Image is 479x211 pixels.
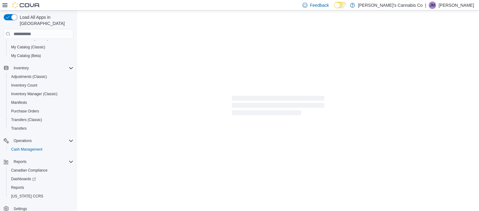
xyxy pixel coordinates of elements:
[11,53,41,58] span: My Catalog (Beta)
[11,158,29,165] button: Reports
[11,185,24,190] span: Reports
[6,107,76,116] button: Purchase Orders
[14,66,29,71] span: Inventory
[9,193,46,200] a: [US_STATE] CCRS
[9,184,27,191] a: Reports
[12,2,40,8] img: Cova
[9,43,73,51] span: My Catalog (Classic)
[6,192,76,201] button: [US_STATE] CCRS
[11,117,42,122] span: Transfers (Classic)
[6,183,76,192] button: Reports
[6,81,76,90] button: Inventory Count
[9,167,50,174] a: Canadian Compliance
[6,72,76,81] button: Adjustments (Classic)
[11,137,73,144] span: Operations
[1,136,76,145] button: Operations
[9,108,42,115] a: Purchase Orders
[9,167,73,174] span: Canadian Compliance
[6,90,76,98] button: Inventory Manager (Classic)
[11,74,47,79] span: Adjustments (Classic)
[11,91,57,96] span: Inventory Manager (Classic)
[1,64,76,72] button: Inventory
[439,2,474,9] p: [PERSON_NAME]
[11,64,73,72] span: Inventory
[17,14,73,26] span: Load All Apps in [GEOGRAPHIC_DATA]
[6,145,76,154] button: Cash Management
[9,43,48,51] a: My Catalog (Classic)
[9,52,73,59] span: My Catalog (Beta)
[6,166,76,175] button: Canadian Compliance
[425,2,426,9] p: |
[9,99,29,106] a: Manifests
[6,116,76,124] button: Transfers (Classic)
[9,175,73,183] span: Dashboards
[9,52,44,59] a: My Catalog (Beta)
[11,83,37,88] span: Inventory Count
[334,2,347,8] input: Dark Mode
[310,2,329,8] span: Feedback
[358,2,423,9] p: [PERSON_NAME]'s Cannabis Co
[9,82,40,89] a: Inventory Count
[11,168,48,173] span: Canadian Compliance
[6,98,76,107] button: Manifests
[9,146,45,153] a: Cash Management
[430,2,435,9] span: JM
[9,90,60,98] a: Inventory Manager (Classic)
[9,73,49,80] a: Adjustments (Classic)
[429,2,436,9] div: Jeff McCollum
[9,125,73,132] span: Transfers
[9,73,73,80] span: Adjustments (Classic)
[6,175,76,183] a: Dashboards
[9,82,73,89] span: Inventory Count
[9,108,73,115] span: Purchase Orders
[11,158,73,165] span: Reports
[11,137,34,144] button: Operations
[6,124,76,133] button: Transfers
[11,45,45,50] span: My Catalog (Classic)
[232,97,324,117] span: Loading
[11,147,42,152] span: Cash Management
[9,146,73,153] span: Cash Management
[9,116,44,124] a: Transfers (Classic)
[14,159,27,164] span: Reports
[11,194,43,199] span: [US_STATE] CCRS
[9,184,73,191] span: Reports
[9,175,38,183] a: Dashboards
[9,193,73,200] span: Washington CCRS
[6,51,76,60] button: My Catalog (Beta)
[11,126,27,131] span: Transfers
[6,43,76,51] button: My Catalog (Classic)
[14,138,32,143] span: Operations
[11,109,39,114] span: Purchase Orders
[11,177,36,181] span: Dashboards
[9,90,73,98] span: Inventory Manager (Classic)
[1,157,76,166] button: Reports
[11,64,31,72] button: Inventory
[11,100,27,105] span: Manifests
[9,99,73,106] span: Manifests
[9,125,29,132] a: Transfers
[9,116,73,124] span: Transfers (Classic)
